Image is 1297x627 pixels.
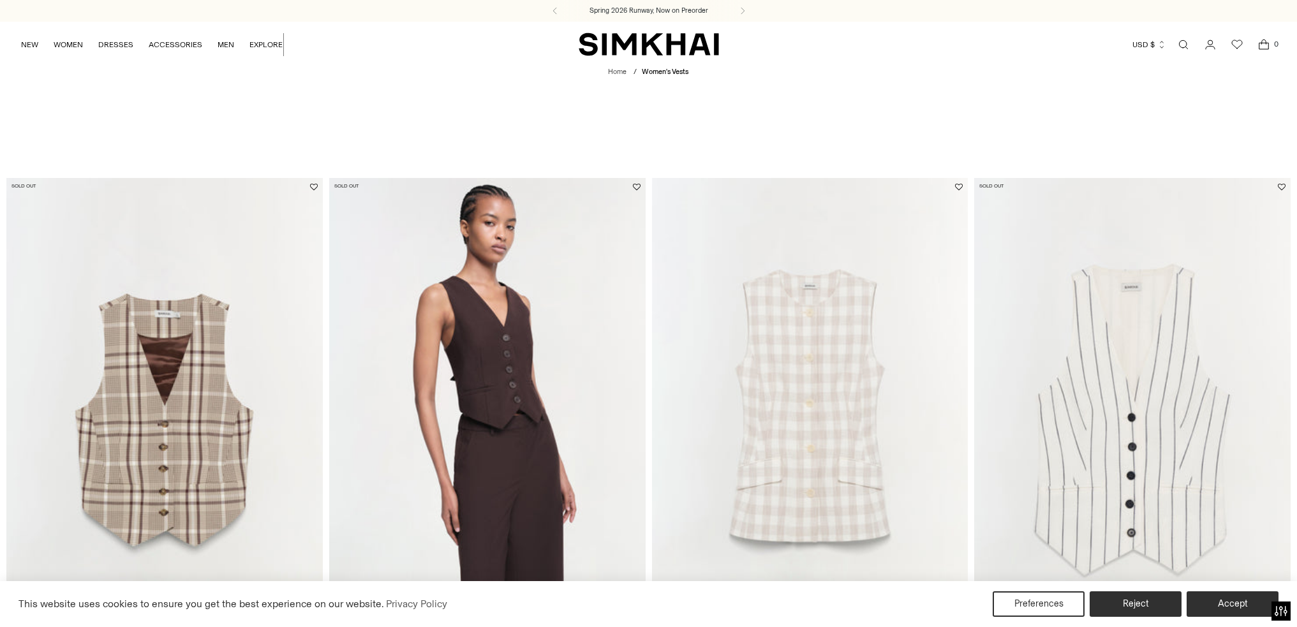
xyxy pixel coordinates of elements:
div: / [634,67,637,78]
button: Reject [1090,591,1182,617]
button: Add to Wishlist [310,183,318,191]
button: Preferences [993,591,1085,617]
a: WOMEN [54,31,83,59]
a: NEW [21,31,38,59]
button: USD $ [1132,31,1166,59]
a: Privacy Policy (opens in a new tab) [384,594,449,614]
button: Add to Wishlist [633,183,641,191]
button: Add to Wishlist [1278,183,1286,191]
a: EXPLORE [249,31,283,59]
a: Wishlist [1224,32,1250,57]
span: Women's Vests [642,68,688,76]
a: ACCESSORIES [149,31,202,59]
span: This website uses cookies to ensure you get the best experience on our website. [19,598,384,610]
a: Open cart modal [1251,32,1277,57]
a: MEN [218,31,234,59]
a: Open search modal [1171,32,1196,57]
a: SIMKHAI [579,32,719,57]
button: Add to Wishlist [955,183,963,191]
a: Go to the account page [1197,32,1223,57]
a: DRESSES [98,31,133,59]
button: Accept [1187,591,1278,617]
a: Home [608,68,626,76]
span: 0 [1270,38,1282,50]
nav: breadcrumbs [608,67,688,78]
